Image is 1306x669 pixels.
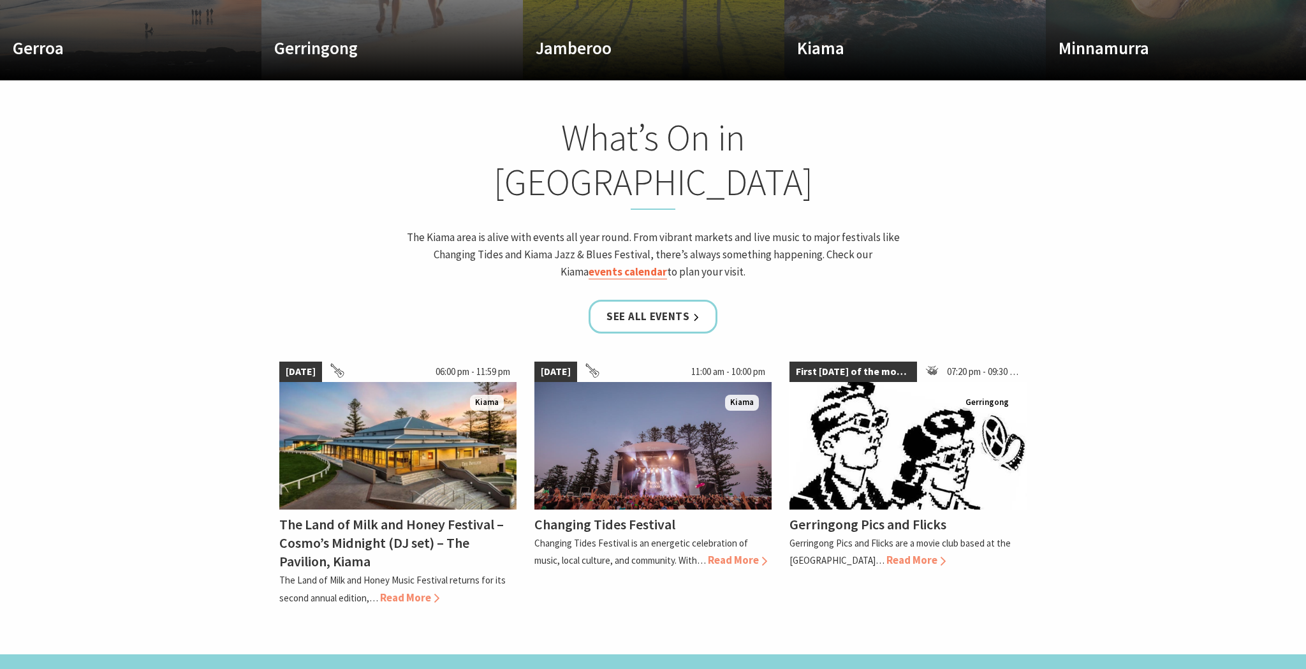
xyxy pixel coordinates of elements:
[429,362,517,382] span: 06:00 pm - 11:59 pm
[589,265,667,279] a: events calendar
[534,362,577,382] span: [DATE]
[789,362,917,382] span: First [DATE] of the month
[1059,38,1256,58] h4: Minnamurra
[279,574,506,603] p: The Land of Milk and Honey Music Festival returns for its second annual edition,…
[725,395,759,411] span: Kiama
[380,591,439,605] span: Read More
[789,515,946,533] h4: Gerringong Pics and Flicks
[470,395,504,411] span: Kiama
[534,537,748,566] p: Changing Tides Festival is an energetic celebration of music, local culture, and community. With…
[685,362,772,382] span: 11:00 am - 10:00 pm
[534,515,675,533] h4: Changing Tides Festival
[789,362,1027,607] a: First [DATE] of the month 07:20 pm - 09:30 pm Gerringong Gerringong Pics and Flicks Gerringong Pi...
[960,395,1014,411] span: Gerringong
[789,537,1011,566] p: Gerringong Pics and Flicks are a movie club based at the [GEOGRAPHIC_DATA]…
[274,38,471,58] h4: Gerringong
[403,229,903,281] p: The Kiama area is alive with events all year round. From vibrant markets and live music to major ...
[708,553,767,567] span: Read More
[589,300,717,334] a: See all Events
[13,38,210,58] h4: Gerroa
[941,362,1027,382] span: 07:20 pm - 09:30 pm
[279,362,322,382] span: [DATE]
[886,553,946,567] span: Read More
[279,515,504,570] h4: The Land of Milk and Honey Festival – Cosmo’s Midnight (DJ set) – The Pavilion, Kiama
[279,382,517,510] img: Land of Milk an Honey Festival
[279,362,517,607] a: [DATE] 06:00 pm - 11:59 pm Land of Milk an Honey Festival Kiama The Land of Milk and Honey Festiv...
[534,362,772,607] a: [DATE] 11:00 am - 10:00 pm Changing Tides Main Stage Kiama Changing Tides Festival Changing Tides...
[534,382,772,510] img: Changing Tides Main Stage
[797,38,994,58] h4: Kiama
[536,38,733,58] h4: Jamberoo
[403,115,903,209] h2: What’s On in [GEOGRAPHIC_DATA]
